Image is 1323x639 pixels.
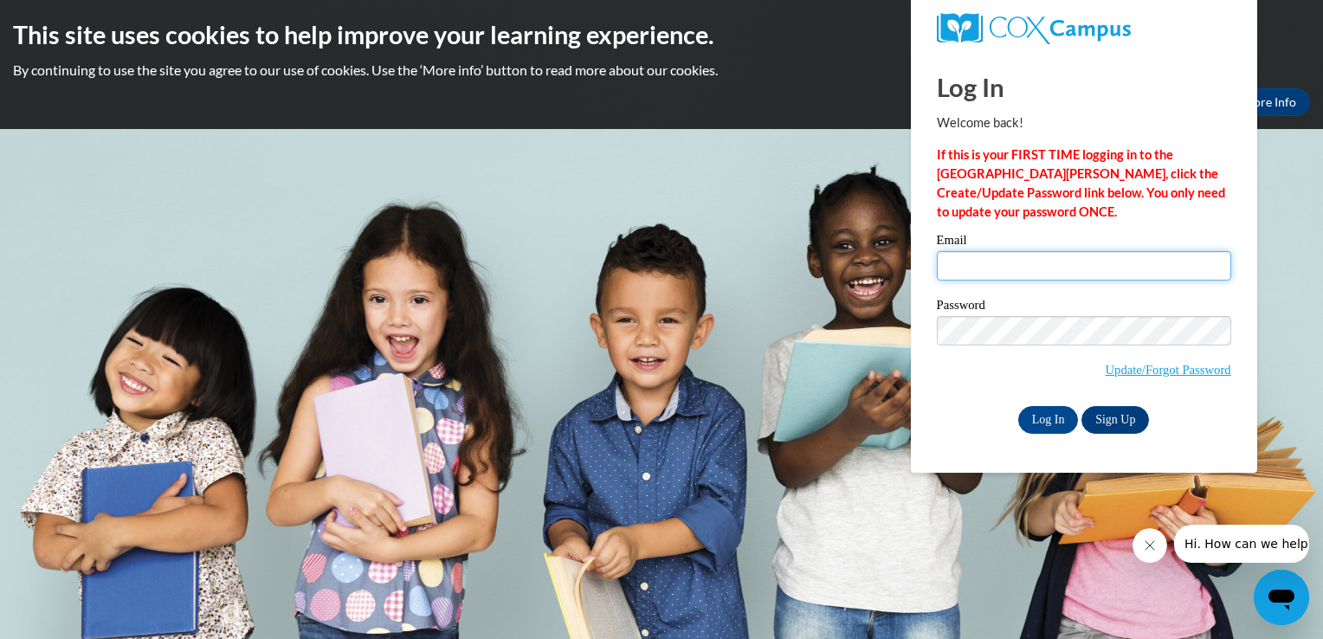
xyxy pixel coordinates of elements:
[1174,525,1309,563] iframe: Message from company
[937,13,1131,44] img: COX Campus
[13,61,1310,80] p: By continuing to use the site you agree to our use of cookies. Use the ‘More info’ button to read...
[937,113,1231,132] p: Welcome back!
[1106,363,1231,377] a: Update/Forgot Password
[13,17,1310,52] h2: This site uses cookies to help improve your learning experience.
[1133,528,1167,563] iframe: Close message
[937,234,1231,251] label: Email
[10,12,140,26] span: Hi. How can we help?
[1081,406,1149,434] a: Sign Up
[937,69,1231,105] h1: Log In
[937,147,1225,219] strong: If this is your FIRST TIME logging in to the [GEOGRAPHIC_DATA][PERSON_NAME], click the Create/Upd...
[1018,406,1079,434] input: Log In
[937,13,1231,44] a: COX Campus
[1254,570,1309,625] iframe: Button to launch messaging window
[937,299,1231,316] label: Password
[1229,88,1310,116] a: More Info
